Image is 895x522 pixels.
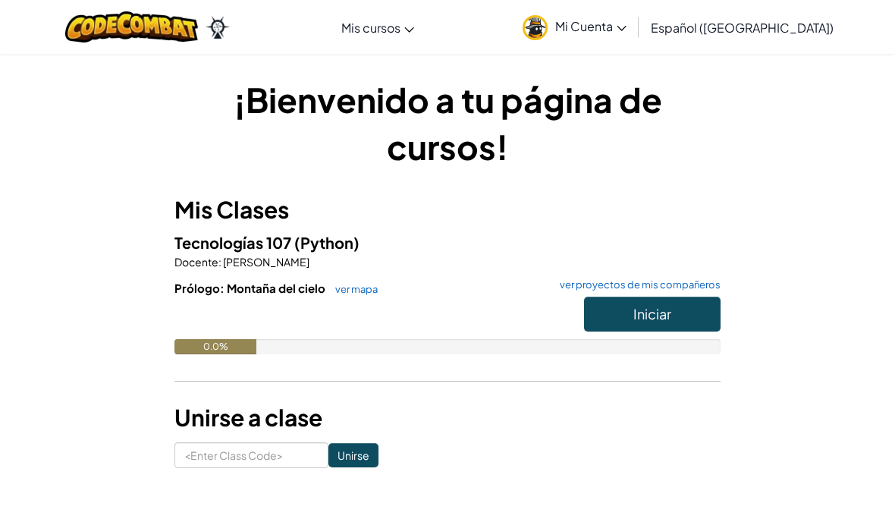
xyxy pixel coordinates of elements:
[174,193,721,227] h3: Mis Clases
[584,297,721,332] button: Iniciar
[643,7,841,48] a: Español ([GEOGRAPHIC_DATA])
[633,305,671,322] span: Iniciar
[515,3,634,51] a: Mi Cuenta
[523,15,548,40] img: avatar
[174,281,328,295] span: Prólogo: Montaña del cielo
[174,233,294,252] span: Tecnologías 107
[206,16,230,39] img: Ozaria
[328,283,378,295] a: ver mapa
[341,20,400,36] span: Mis cursos
[174,76,721,170] h1: ¡Bienvenido a tu página de cursos!
[328,443,378,467] input: Unirse
[65,11,198,42] img: CodeCombat logo
[334,7,422,48] a: Mis cursos
[174,401,721,435] h3: Unirse a clase
[174,339,256,354] div: 0.0%
[221,255,309,269] span: [PERSON_NAME]
[174,255,218,269] span: Docente
[294,233,360,252] span: (Python)
[218,255,221,269] span: :
[555,18,626,34] span: Mi Cuenta
[552,280,721,290] a: ver proyectos de mis compañeros
[174,442,328,468] input: <Enter Class Code>
[651,20,834,36] span: Español ([GEOGRAPHIC_DATA])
